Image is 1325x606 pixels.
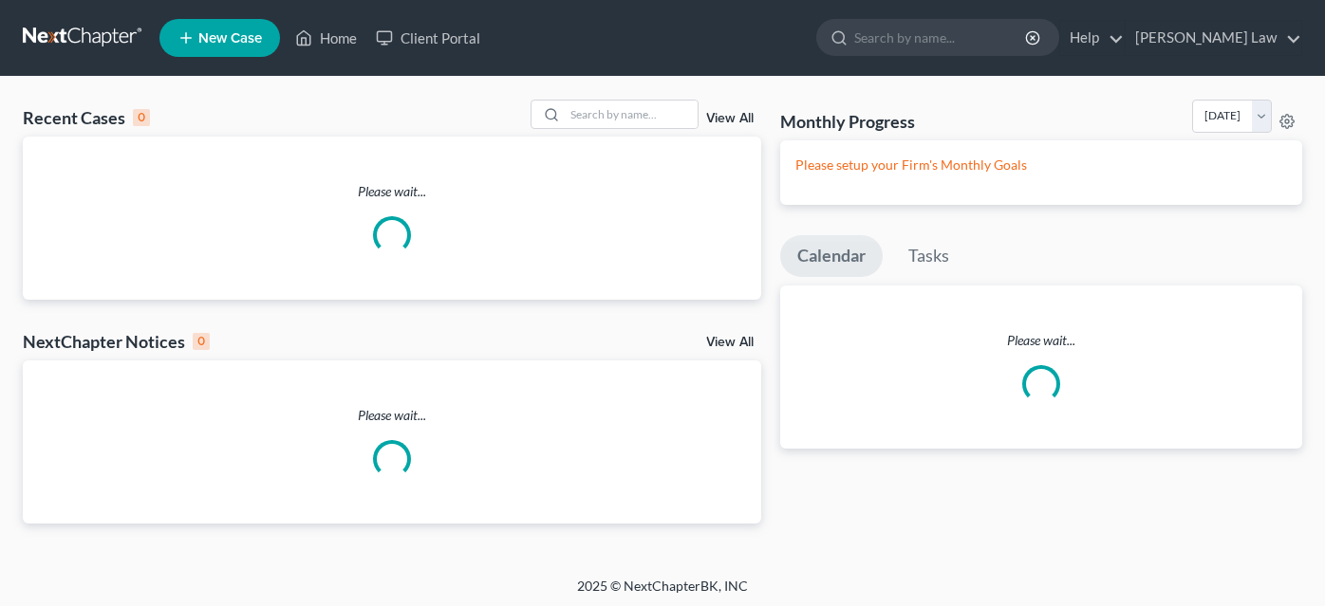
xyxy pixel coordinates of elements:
[286,21,366,55] a: Home
[23,182,761,201] p: Please wait...
[780,331,1302,350] p: Please wait...
[780,110,915,133] h3: Monthly Progress
[1126,21,1301,55] a: [PERSON_NAME] Law
[706,112,754,125] a: View All
[780,235,883,277] a: Calendar
[891,235,966,277] a: Tasks
[1060,21,1124,55] a: Help
[366,21,490,55] a: Client Portal
[795,156,1287,174] p: Please setup your Firm's Monthly Goals
[23,330,210,353] div: NextChapter Notices
[193,333,210,350] div: 0
[706,336,754,349] a: View All
[565,101,698,128] input: Search by name...
[23,406,761,425] p: Please wait...
[133,109,150,126] div: 0
[23,106,150,129] div: Recent Cases
[854,20,1028,55] input: Search by name...
[198,31,262,46] span: New Case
